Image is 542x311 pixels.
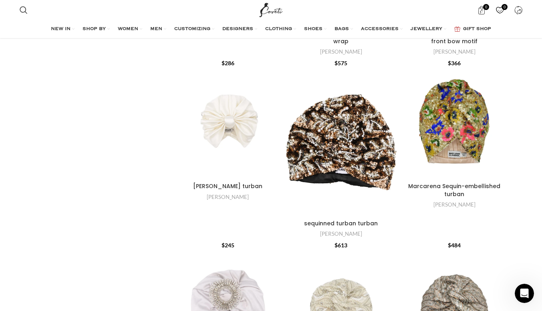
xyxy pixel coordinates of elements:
[258,6,284,13] a: Site logo
[408,182,500,198] a: Marcarena Sequin-embellished turban
[320,230,362,238] a: [PERSON_NAME]
[334,60,338,66] span: $
[448,242,461,249] bdi: 484
[16,21,526,37] div: Main navigation
[150,21,166,37] a: MEN
[118,26,138,32] span: WOMEN
[399,68,510,179] a: Marcarena Sequin-embellished turban
[193,182,262,190] a: [PERSON_NAME] turban
[448,242,451,249] span: $
[222,242,225,249] span: $
[454,26,460,32] img: GiftBag
[304,219,378,227] a: sequinned turban turban
[304,26,322,32] span: SHOES
[361,21,403,37] a: ACCESSORIES
[51,26,71,32] span: NEW IN
[473,2,490,18] a: 0
[433,201,476,209] a: [PERSON_NAME]
[334,242,347,249] bdi: 613
[16,2,32,18] a: Search
[265,26,292,32] span: CLOTHING
[492,2,508,18] div: My Wishlist
[515,284,534,303] iframe: Intercom live chat
[207,193,249,201] a: [PERSON_NAME]
[320,48,362,56] a: [PERSON_NAME]
[304,21,326,37] a: SHOES
[83,26,106,32] span: SHOP BY
[463,26,491,32] span: GIFT SHOP
[361,26,399,32] span: ACCESSORIES
[118,21,142,37] a: WOMEN
[411,26,442,32] span: JEWELLERY
[448,60,451,66] span: $
[448,60,461,66] bdi: 366
[411,21,446,37] a: JEWELLERY
[492,2,508,18] a: 0
[265,21,296,37] a: CLOTHING
[51,21,75,37] a: NEW IN
[150,26,162,32] span: MEN
[334,242,338,249] span: $
[502,4,508,10] span: 0
[174,21,214,37] a: CUSTOMIZING
[294,29,388,45] a: Sequin-embellished twisted hair wrap
[83,21,110,37] a: SHOP BY
[483,4,489,10] span: 0
[286,68,397,216] a: sequinned turban turban
[433,48,476,56] a: [PERSON_NAME]
[334,21,353,37] a: BAGS
[173,68,284,179] a: Alison Satin turban
[222,60,225,66] span: $
[405,29,504,45] a: Conga blue satin turban with with front bow motif
[454,21,491,37] a: GIFT SHOP
[174,26,210,32] span: CUSTOMIZING
[222,242,234,249] bdi: 245
[222,21,257,37] a: DESIGNERS
[334,60,347,66] bdi: 575
[222,26,253,32] span: DESIGNERS
[222,60,234,66] bdi: 286
[334,26,349,32] span: BAGS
